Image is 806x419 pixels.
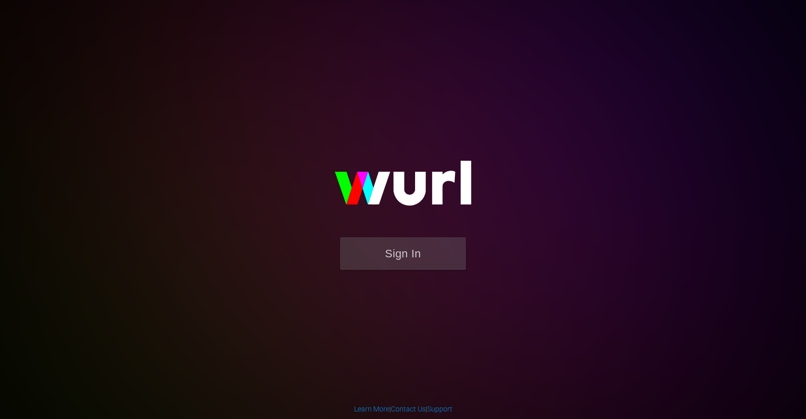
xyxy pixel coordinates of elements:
[302,139,504,237] img: wurl-logo-on-black-223613ac3d8ba8fe6dc639794a292ebdb59501304c7dfd60c99c58986ef67473.svg
[354,405,389,413] a: Learn More
[391,405,426,413] a: Contact Us
[340,237,466,270] button: Sign In
[427,405,452,413] a: Support
[354,404,452,414] div: | |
